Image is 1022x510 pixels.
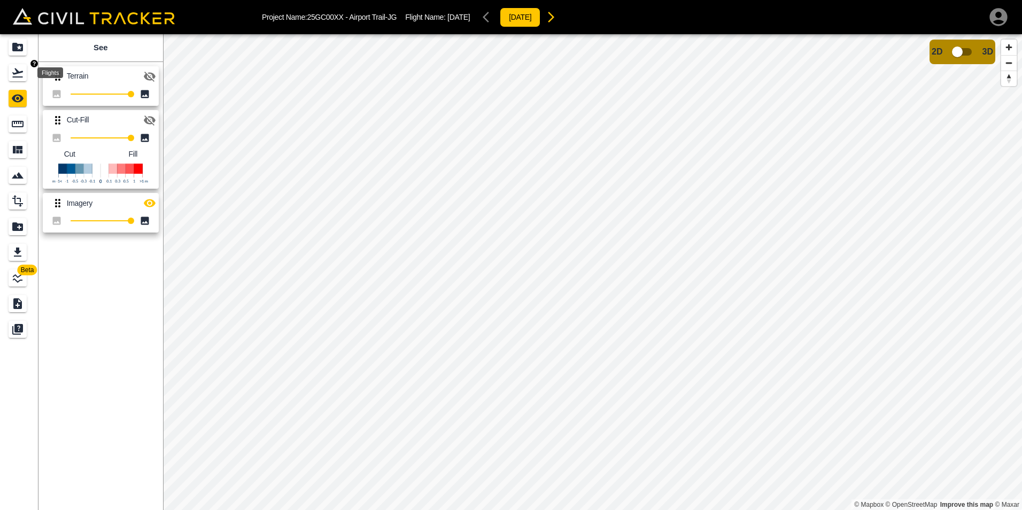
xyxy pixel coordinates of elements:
button: [DATE] [500,7,540,27]
span: [DATE] [447,13,470,21]
p: Flight Name: [405,13,470,21]
canvas: Map [163,34,1022,510]
span: 3D [982,47,993,57]
img: Civil Tracker [13,8,175,25]
button: Zoom out [1001,55,1017,71]
a: Maxar [995,501,1019,508]
button: Reset bearing to north [1001,71,1017,86]
p: Project Name: 25GC00XX - Airport Trail-JG [262,13,397,21]
a: Map feedback [940,501,993,508]
div: Flights [37,67,63,78]
a: Mapbox [854,501,884,508]
a: OpenStreetMap [886,501,938,508]
button: Zoom in [1001,40,1017,55]
span: 2D [932,47,942,57]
